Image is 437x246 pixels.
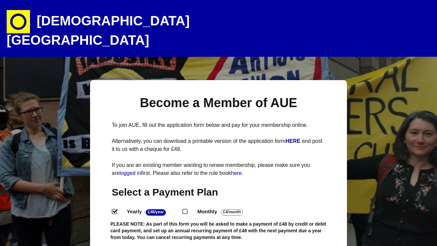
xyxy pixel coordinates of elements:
p: To join AUE, fill out the application form below and pay for your membership online. [112,121,325,129]
label: Monthly - . [191,207,260,217]
img: circle-e1448293145835.png [7,10,30,33]
strong: £4/Month [221,209,243,216]
a: HERE [286,138,302,144]
strong: £48/Year [146,209,166,216]
p: If you are an existing member wanting to renew membership, please make sure you are first. Please... [112,161,325,177]
span: Select a Payment Plan [112,187,218,198]
a: logged in [119,170,141,176]
h1: Become a Member of AUE [112,95,325,111]
label: Yearly - . [121,207,182,217]
strong: HERE [286,138,300,144]
p: Alternatively, you can download a printable version of the application form and post it to us wit... [112,137,325,153]
a: here [231,170,242,176]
